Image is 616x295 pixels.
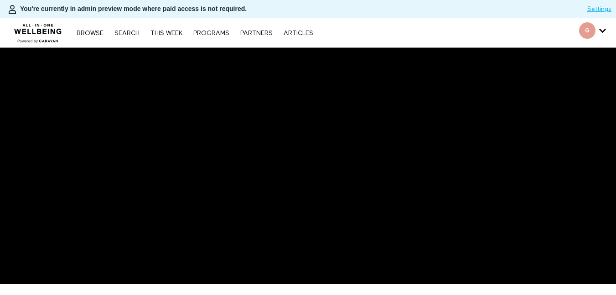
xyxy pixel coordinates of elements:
nav: Primary [72,28,317,37]
a: ARTICLES [279,30,318,36]
a: Settings [587,5,611,14]
a: THIS WEEK [146,30,187,36]
img: CARAVAN [10,17,66,44]
a: PROGRAMS [189,30,234,36]
img: person-bdfc0eaa9744423c596e6e1c01710c89950b1dff7c83b5d61d716cfd8139584f.svg [7,4,18,15]
a: Search [110,30,144,36]
a: Browse [72,30,108,36]
div: Secondary [572,18,613,47]
a: PARTNERS [236,30,277,36]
